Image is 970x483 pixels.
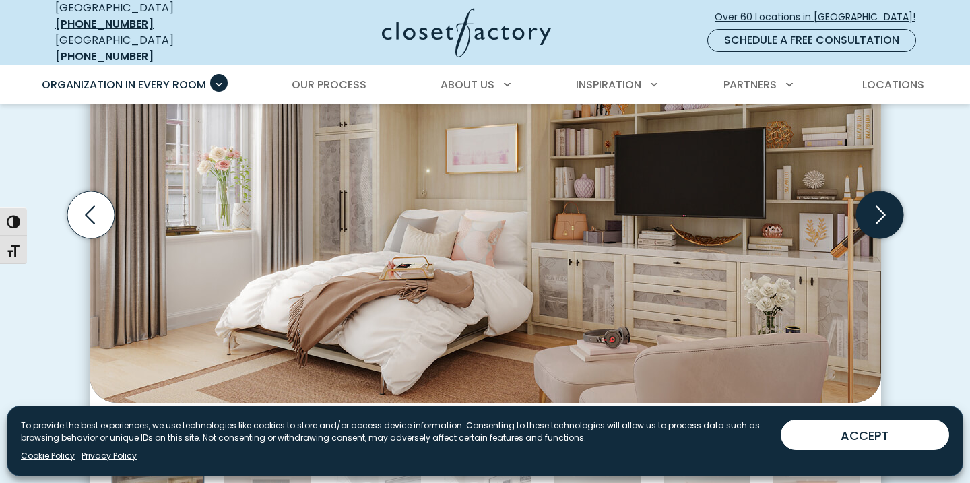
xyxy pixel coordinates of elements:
[21,450,75,462] a: Cookie Policy
[714,5,927,29] a: Over 60 Locations in [GEOGRAPHIC_DATA]!
[576,77,641,92] span: Inspiration
[90,403,881,441] figcaption: Wall bed with custom glass-insert shaker cabinet doors and built-in LED display lighting. Include...
[32,66,938,104] nav: Primary Menu
[21,420,770,444] p: To provide the best experiences, we use technologies like cookies to store and/or access device i...
[62,186,120,244] button: Previous slide
[723,77,777,92] span: Partners
[82,450,137,462] a: Privacy Policy
[781,420,949,450] button: ACCEPT
[851,186,909,244] button: Next slide
[55,16,154,32] a: [PHONE_NUMBER]
[55,32,251,65] div: [GEOGRAPHIC_DATA]
[441,77,494,92] span: About Us
[382,8,551,57] img: Closet Factory Logo
[707,29,916,52] a: Schedule a Free Consultation
[55,49,154,64] a: [PHONE_NUMBER]
[862,77,924,92] span: Locations
[42,77,206,92] span: Organization in Every Room
[715,10,926,24] span: Over 60 Locations in [GEOGRAPHIC_DATA]!
[292,77,366,92] span: Our Process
